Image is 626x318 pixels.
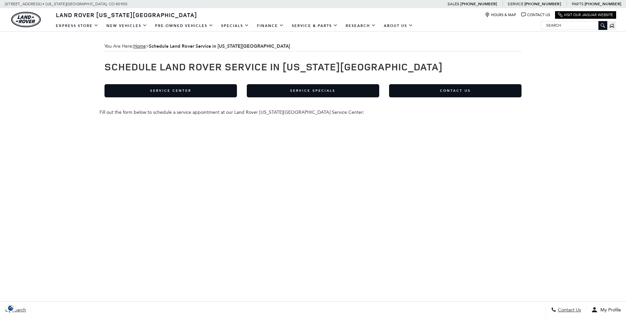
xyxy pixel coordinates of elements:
a: [PHONE_NUMBER] [460,1,497,7]
span: Parts [572,2,584,6]
a: Contact Us [389,84,522,97]
a: Research [342,20,380,32]
div: Breadcrumbs [104,41,522,51]
a: Service & Parts [288,20,342,32]
nav: Main Navigation [52,20,417,32]
a: [PHONE_NUMBER] [524,1,561,7]
a: New Vehicles [103,20,151,32]
span: Service [508,2,523,6]
a: Service Specials [247,84,379,97]
a: EXPRESS STORE [52,20,103,32]
div: Fill out the form below to schedule a service appointment at our Land Rover [US_STATE][GEOGRAPHIC... [100,110,527,115]
h1: Schedule Land Rover Service in [US_STATE][GEOGRAPHIC_DATA] [104,61,522,72]
strong: Schedule Land Rover Service in [US_STATE][GEOGRAPHIC_DATA] [149,43,290,49]
button: Open user profile menu [586,302,626,318]
a: Contact Us [521,12,550,17]
a: Land Rover [US_STATE][GEOGRAPHIC_DATA] [52,11,201,19]
a: [STREET_ADDRESS] • [US_STATE][GEOGRAPHIC_DATA], CO 80905 [5,2,128,6]
img: Opt-Out Icon [3,305,18,311]
a: Finance [253,20,288,32]
span: My Profile [598,307,621,313]
a: About Us [380,20,417,32]
span: Land Rover [US_STATE][GEOGRAPHIC_DATA] [56,11,197,19]
a: Specials [217,20,253,32]
span: Contact Us [556,307,581,313]
span: > [133,43,290,49]
a: Visit Our Jaguar Website [558,12,613,17]
a: Home [133,43,146,49]
a: Hours & Map [485,12,516,17]
a: [PHONE_NUMBER] [585,1,621,7]
input: Search [541,21,607,29]
a: Pre-Owned Vehicles [151,20,217,32]
section: Click to Open Cookie Consent Modal [3,305,18,311]
a: land-rover [11,12,41,27]
a: Service Center [104,84,237,97]
span: You Are Here: [104,41,522,51]
img: Land Rover [11,12,41,27]
span: Sales [448,2,459,6]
